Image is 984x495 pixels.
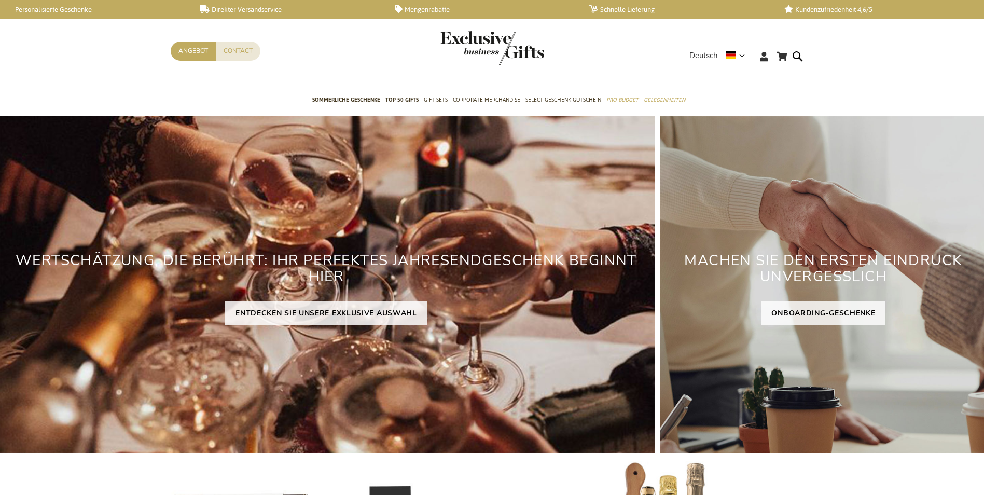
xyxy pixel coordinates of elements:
span: Pro Budget [606,94,639,105]
a: Personalisierte Geschenke [5,5,183,14]
span: Select Geschenk Gutschein [525,94,601,105]
a: ENTDECKEN SIE UNSERE EXKLUSIVE AUSWAHL [225,301,427,325]
a: Schnelle Lieferung [589,5,767,14]
a: ONBOARDING-GESCHENKE [761,301,885,325]
a: Angebot [171,42,216,61]
span: TOP 50 Gifts [385,94,419,105]
span: Gift Sets [424,94,448,105]
a: Contact [216,42,260,61]
img: Exclusive Business gifts logo [440,31,544,65]
span: Gelegenheiten [644,94,685,105]
a: Direkter Versandservice [200,5,378,14]
span: Deutsch [689,50,718,62]
span: Corporate Merchandise [453,94,520,105]
div: Deutsch [689,50,752,62]
span: Sommerliche geschenke [312,94,380,105]
a: store logo [440,31,492,65]
a: Kundenzufriedenheit 4,6/5 [784,5,962,14]
a: Mengenrabatte [395,5,573,14]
